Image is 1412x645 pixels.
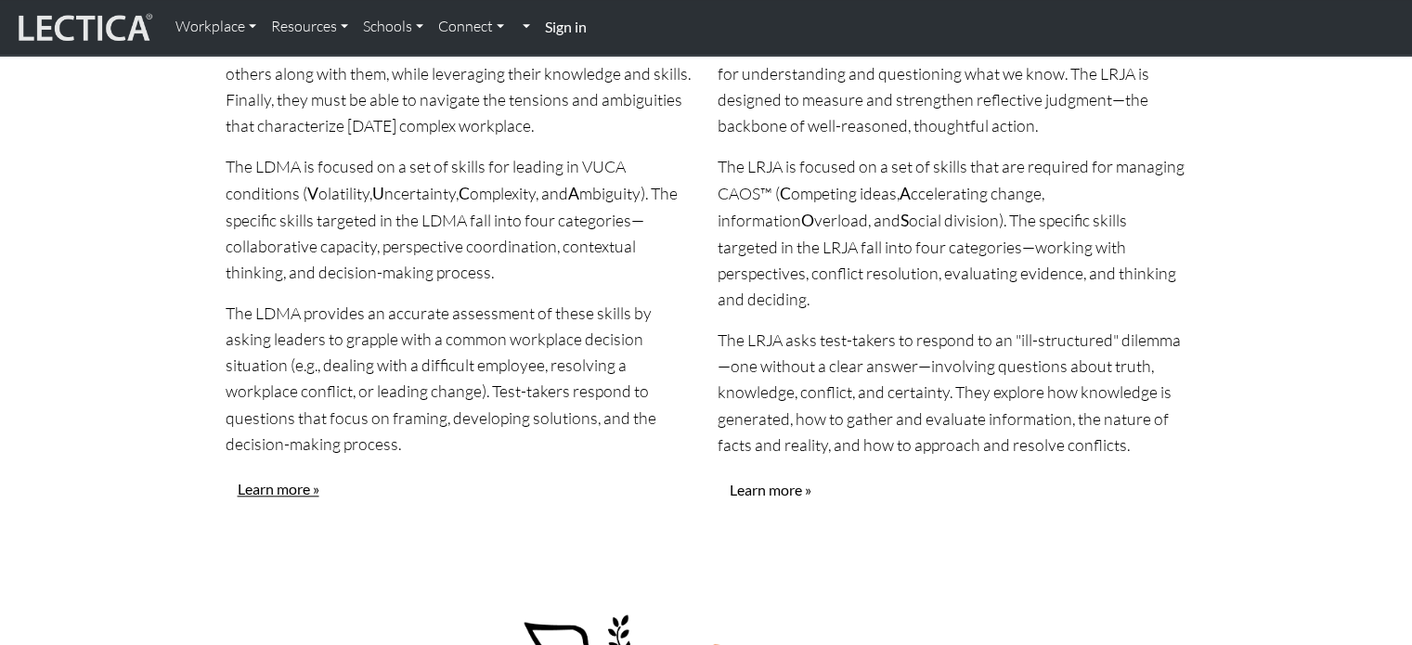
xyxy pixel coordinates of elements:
[431,7,512,46] a: Connect
[718,327,1187,458] p: The LRJA asks test-takers to respond to an "ill-structured" dilemma—one without a clear answer—in...
[372,184,384,203] strong: U
[226,300,695,457] p: The LDMA provides an accurate assessment of these skills by asking leaders to grapple with a comm...
[780,184,791,203] strong: C
[718,153,1187,312] p: The LRJA is focused on a set of skills that are required for managing CAOS™ ( ompeting ideas, cce...
[459,184,470,203] strong: C
[307,184,318,203] strong: V
[545,18,587,35] strong: Sign in
[14,10,153,45] img: lecticalive
[226,153,695,285] p: The LDMA is focused on a set of skills for leading in VUCA conditions ( olatility, ncertainty, om...
[801,211,814,230] strong: O
[718,472,823,508] a: Learn more »
[264,7,356,46] a: Resources
[538,7,594,47] a: Sign in
[900,184,911,203] strong: A
[962,37,1087,58] i: reflective judgment
[900,211,909,230] strong: S
[356,7,431,46] a: Schools
[226,471,331,507] a: Learn more »
[568,184,579,203] strong: A
[168,7,264,46] a: Workplace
